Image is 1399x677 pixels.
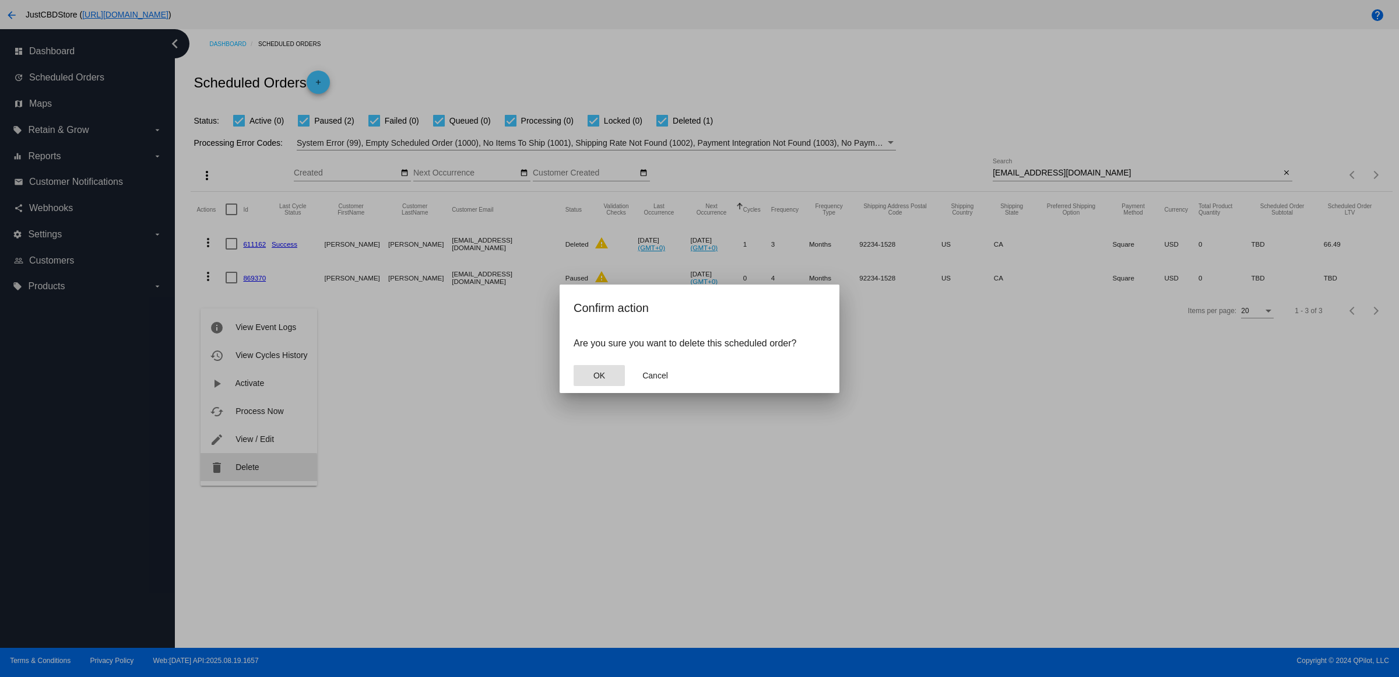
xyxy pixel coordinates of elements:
button: Close dialog [630,365,681,386]
h2: Confirm action [574,299,825,317]
button: Close dialog [574,365,625,386]
span: OK [593,371,605,380]
span: Cancel [642,371,668,380]
p: Are you sure you want to delete this scheduled order? [574,338,825,349]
